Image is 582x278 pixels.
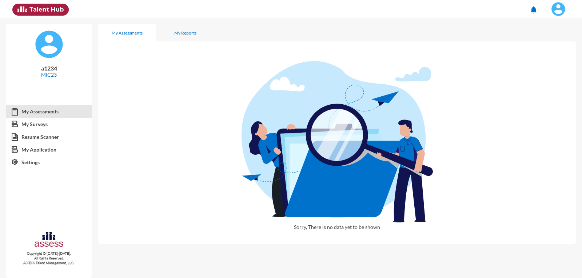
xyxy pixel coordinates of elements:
mat-icon: notifications [529,5,538,14]
a: My Surveys [6,118,92,131]
a: My Application [6,143,92,156]
img: default%20profile%20image.svg [35,30,64,59]
p: MIC23 [12,72,86,78]
p: Sorry, There is no data yet to be shown [242,224,433,236]
div: My Reports [174,30,196,36]
p: a1234 [12,65,86,72]
p: Copyright © [DATE]-[DATE]. All Rights Reserved. ASSESS Talent Management, LLC. [6,251,92,265]
img: assesscompany-logo.png [34,231,64,250]
a: Settings [6,156,92,169]
a: Resume Scanner [6,130,92,144]
div: My Assessments [112,30,143,36]
a: My Assessments [6,105,92,118]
